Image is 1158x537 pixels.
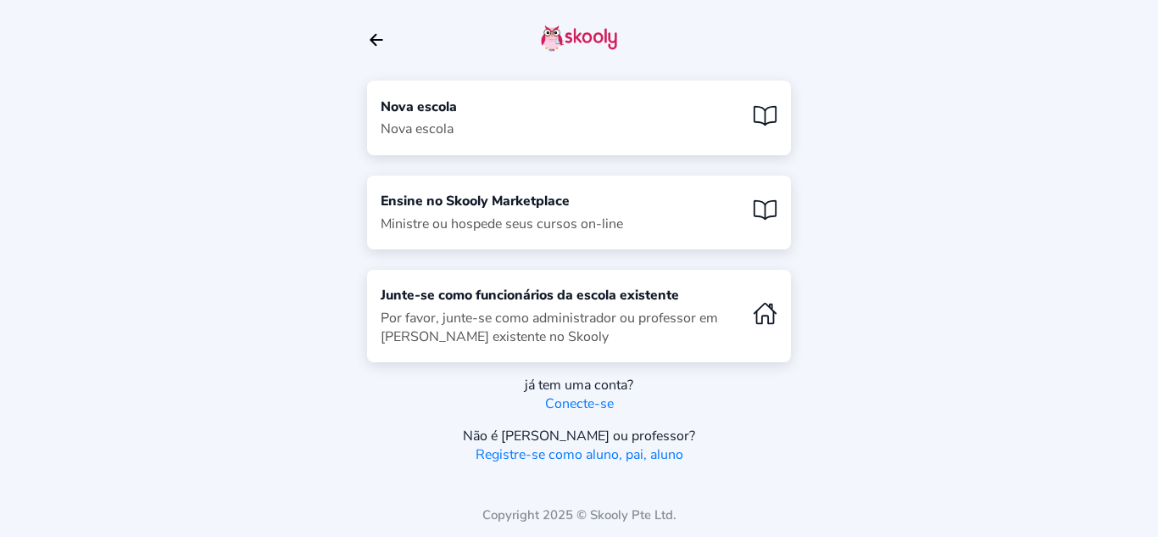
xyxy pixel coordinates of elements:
div: Não é [PERSON_NAME] ou professor? [367,427,791,445]
div: Nova escola [381,98,457,116]
a: Registre-se como aluno, pai, aluno [476,445,683,464]
ion-icon: book outline [753,103,777,128]
div: Junte-se como funcionários da escola existente [381,286,739,305]
img: skooly-logo.png [541,25,617,52]
div: Por favor, junte-se como administrador ou professor em [PERSON_NAME] existente no Skooly [381,309,739,346]
ion-icon: home outline [753,301,777,326]
div: Nova escola [381,120,457,138]
ion-icon: book outline [753,198,777,222]
button: arrow back outline [367,31,386,49]
div: Ensine no Skooly Marketplace [381,192,623,210]
div: já tem uma conta? [367,376,791,394]
a: Conecte-se [545,394,614,413]
div: Ministre ou hospede seus cursos on-line [381,215,623,233]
